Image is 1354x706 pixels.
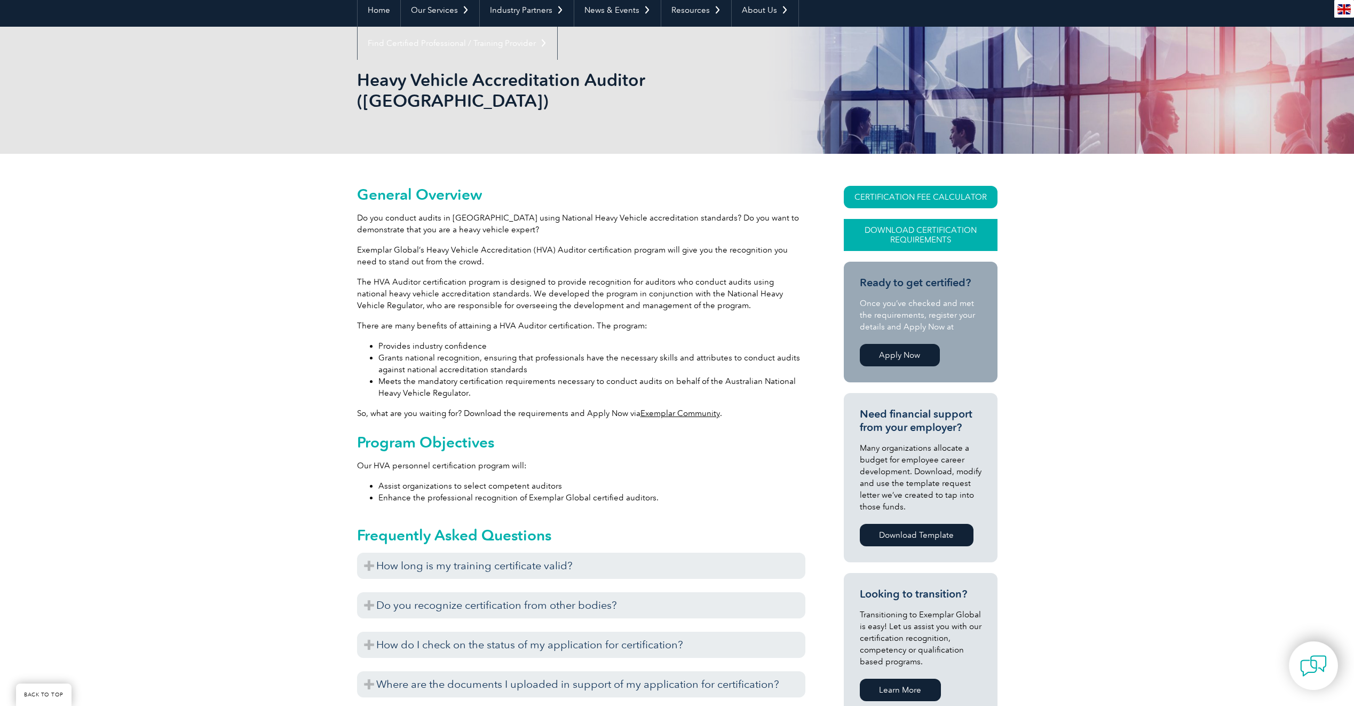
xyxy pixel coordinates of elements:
[357,632,805,658] h3: How do I check on the status of my application for certification?
[357,212,805,236] p: Do you conduct audits in [GEOGRAPHIC_DATA] using National Heavy Vehicle accreditation standards? ...
[860,276,981,289] h3: Ready to get certified?
[1300,653,1327,679] img: contact-chat.png
[357,592,805,618] h3: Do you recognize certification from other bodies?
[357,69,767,111] h1: Heavy Vehicle Accreditation Auditor ([GEOGRAPHIC_DATA])
[358,27,557,60] a: Find Certified Professional / Training Provider
[640,409,720,418] a: Exemplar Community
[844,219,997,251] a: Download Certification Requirements
[378,340,805,352] li: Provides industry confidence
[357,407,805,419] p: So, what are you waiting for? Download the requirements and Apply Now via .
[357,434,805,451] h2: Program Objectives
[378,492,805,504] li: Enhance the professional recognition of Exemplar Global certified auditors.
[357,671,805,697] h3: Where are the documents I uploaded in support of my application for certification?
[860,297,981,333] p: Once you’ve checked and met the requirements, register your details and Apply Now at
[357,320,805,332] p: There are many benefits of attaining a HVA Auditor certification. The program:
[357,460,805,472] p: Our HVA personnel certification program will:
[378,352,805,375] li: Grants national recognition, ensuring that professionals have the necessary skills and attributes...
[1337,4,1351,14] img: en
[378,375,805,399] li: Meets the mandatory certification requirements necessary to conduct audits on behalf of the Austr...
[357,553,805,579] h3: How long is my training certificate valid?
[378,480,805,492] li: Assist organizations to select competent auditors
[860,344,940,366] a: Apply Now
[860,442,981,513] p: Many organizations allocate a budget for employee career development. Download, modify and use th...
[357,276,805,311] p: The HVA Auditor certification program is designed to provide recognition for auditors who conduct...
[844,186,997,208] a: CERTIFICATION FEE CALCULATOR
[860,524,973,546] a: Download Template
[357,186,805,203] h2: General Overview
[357,527,805,544] h2: Frequently Asked Questions
[357,244,805,268] p: Exemplar Global’s Heavy Vehicle Accreditation (HVA) Auditor certification program will give you t...
[860,587,981,601] h3: Looking to transition?
[860,679,941,701] a: Learn More
[860,609,981,668] p: Transitioning to Exemplar Global is easy! Let us assist you with our certification recognition, c...
[16,684,72,706] a: BACK TO TOP
[860,407,981,434] h3: Need financial support from your employer?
